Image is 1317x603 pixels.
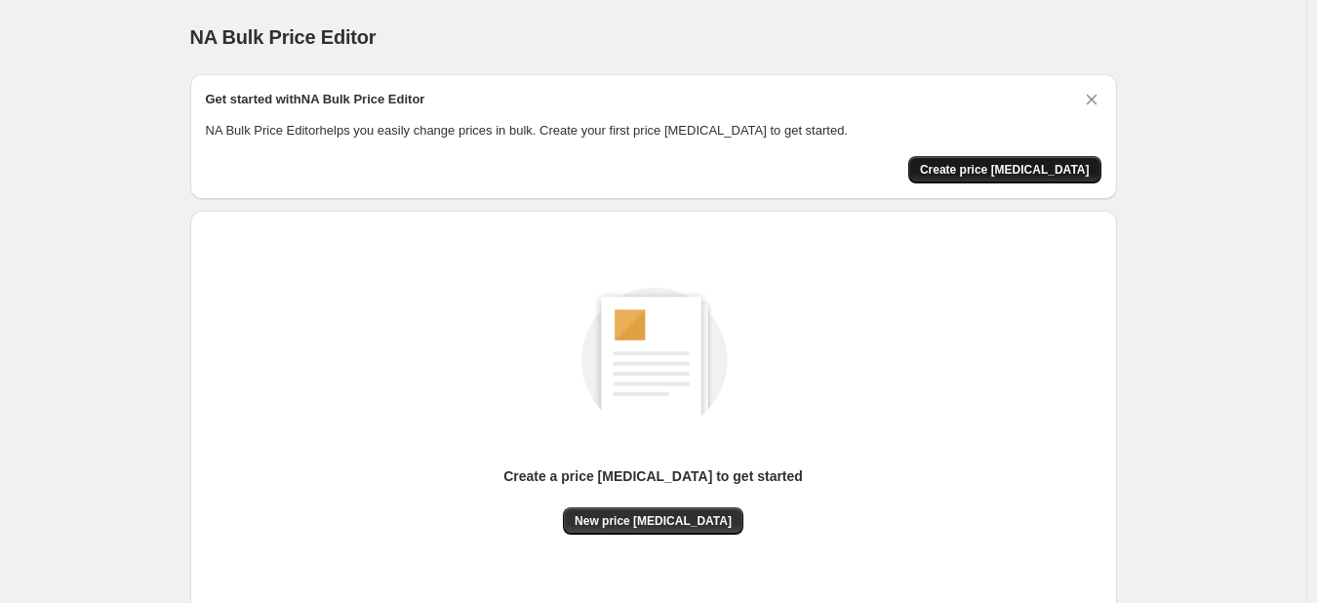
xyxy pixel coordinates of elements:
p: NA Bulk Price Editor helps you easily change prices in bulk. Create your first price [MEDICAL_DAT... [206,121,1101,141]
span: Create price [MEDICAL_DATA] [920,162,1090,178]
button: Create price change job [908,156,1101,183]
h2: Get started with NA Bulk Price Editor [206,90,425,109]
button: New price [MEDICAL_DATA] [563,507,743,535]
p: Create a price [MEDICAL_DATA] to get started [503,466,803,486]
button: Dismiss card [1082,90,1101,109]
span: New price [MEDICAL_DATA] [575,513,732,529]
span: NA Bulk Price Editor [190,26,377,48]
